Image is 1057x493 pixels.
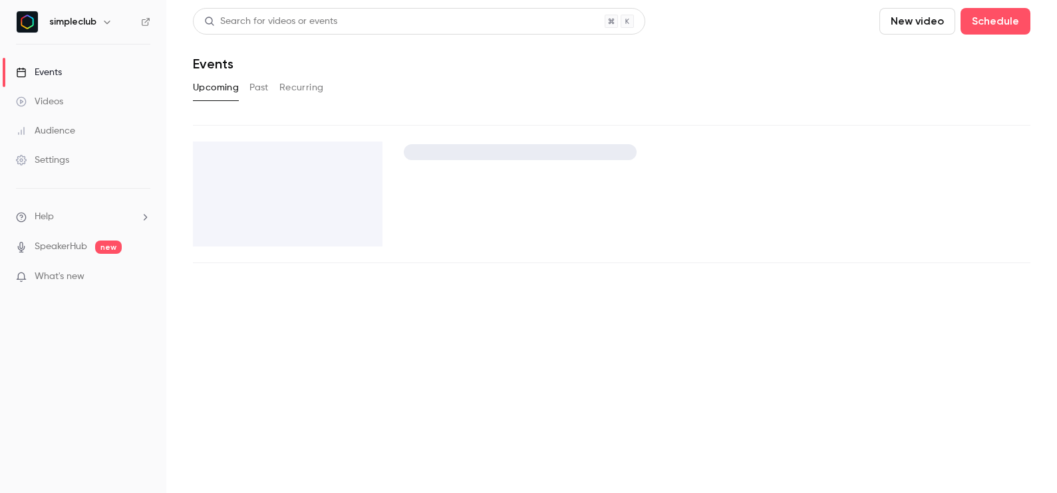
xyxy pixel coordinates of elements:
span: Help [35,210,54,224]
button: Schedule [961,8,1030,35]
h1: Events [193,56,233,72]
li: help-dropdown-opener [16,210,150,224]
div: Settings [16,153,69,167]
button: Upcoming [193,77,239,98]
h6: simpleclub [49,15,96,29]
button: Past [249,77,269,98]
div: Videos [16,95,63,108]
button: New video [879,8,955,35]
img: simpleclub [17,11,38,33]
button: Recurring [279,77,324,98]
div: Search for videos or events [204,15,337,29]
a: SpeakerHub [35,240,87,254]
span: new [95,241,122,254]
div: Events [16,66,62,79]
div: Audience [16,124,75,138]
span: What's new [35,270,84,284]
